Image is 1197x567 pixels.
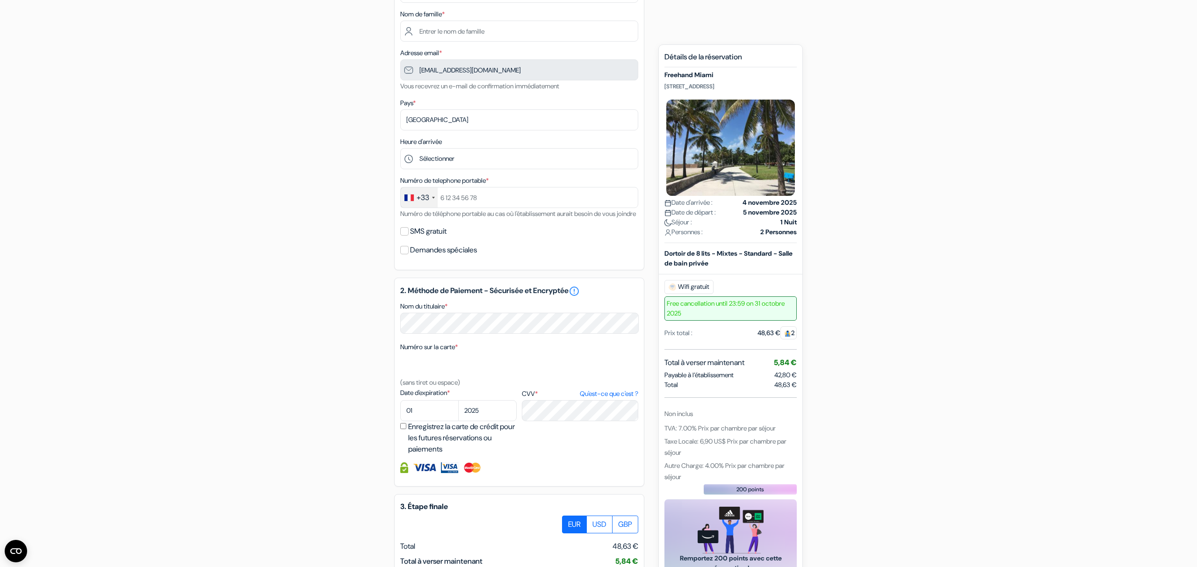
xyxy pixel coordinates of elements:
[400,541,415,551] span: Total
[780,217,797,227] strong: 1 Nuit
[664,437,786,457] span: Taxe Locale: 6,90 US$ Prix par chambre par séjour
[664,409,797,419] div: Non inclus
[400,187,638,208] input: 6 12 34 56 78
[400,21,638,42] input: Entrer le nom de famille
[664,71,797,79] h5: Freehand Miami
[664,370,734,380] span: Payable à l’établissement
[664,198,713,208] span: Date d'arrivée :
[441,462,458,473] img: Visa Electron
[664,461,785,481] span: Autre Charge: 4.00% Prix par chambre par séjour
[743,208,797,217] strong: 5 novembre 2025
[664,380,678,390] span: Total
[401,187,438,208] div: France: +33
[664,219,671,226] img: moon.svg
[5,540,27,562] button: Ouvrir le widget CMP
[580,389,638,399] a: Qu'est-ce que c'est ?
[664,229,671,236] img: user_icon.svg
[664,227,703,237] span: Personnes :
[698,507,764,554] img: gift_card_hero_new.png
[410,244,477,257] label: Demandes spéciales
[743,198,797,208] strong: 4 novembre 2025
[569,286,580,297] a: error_outline
[400,48,442,58] label: Adresse email
[400,502,638,511] h5: 3. Étape finale
[664,208,716,217] span: Date de départ :
[664,52,797,67] h5: Détails de la réservation
[400,137,442,147] label: Heure d'arrivée
[417,192,429,203] div: +33
[463,462,482,473] img: Master Card
[400,378,460,387] small: (sans tiret ou espace)
[780,326,797,339] span: 2
[400,342,458,352] label: Numéro sur la carte
[400,462,408,473] img: Information de carte de crédit entièrement encryptée et sécurisée
[760,227,797,237] strong: 2 Personnes
[410,225,447,238] label: SMS gratuit
[400,209,636,218] small: Numéro de téléphone portable au cas où l'établissement aurait besoin de vous joindre
[774,371,797,379] span: 42,80 €
[669,283,676,291] img: free_wifi.svg
[664,209,671,216] img: calendar.svg
[664,328,692,338] div: Prix total :
[522,389,638,399] label: CVV
[664,424,776,432] span: TVA: 7.00% Prix par chambre par séjour
[408,421,519,455] label: Enregistrez la carte de crédit pour les futures réservations ou paiements
[774,380,797,390] span: 48,63 €
[400,301,447,311] label: Nom du titulaire
[774,358,797,367] span: 5,84 €
[612,516,638,533] label: GBP
[664,280,714,294] span: Wifi gratuit
[664,217,692,227] span: Séjour :
[664,83,797,90] p: [STREET_ADDRESS]
[664,296,797,321] span: Free cancellation until 23:59 on 31 octobre 2025
[562,516,587,533] label: EUR
[736,485,764,494] span: 200 points
[400,286,638,297] h5: 2. Méthode de Paiement - Sécurisée et Encryptée
[400,59,638,80] input: Entrer adresse e-mail
[400,176,489,186] label: Numéro de telephone portable
[664,357,744,368] span: Total à verser maintenant
[615,556,638,566] span: 5,84 €
[586,516,613,533] label: USD
[664,200,671,207] img: calendar.svg
[757,328,797,338] div: 48,63 €
[400,388,517,398] label: Date d'expiration
[400,9,445,19] label: Nom de famille
[664,249,793,267] b: Dortoir de 8 lits - Mixtes - Standard - Salle de bain privée
[400,556,483,566] span: Total à verser maintenant
[400,98,416,108] label: Pays
[413,462,436,473] img: Visa
[784,330,791,337] img: guest.svg
[562,516,638,533] div: Basic radio toggle button group
[400,82,559,90] small: Vous recevrez un e-mail de confirmation immédiatement
[613,541,638,552] span: 48,63 €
